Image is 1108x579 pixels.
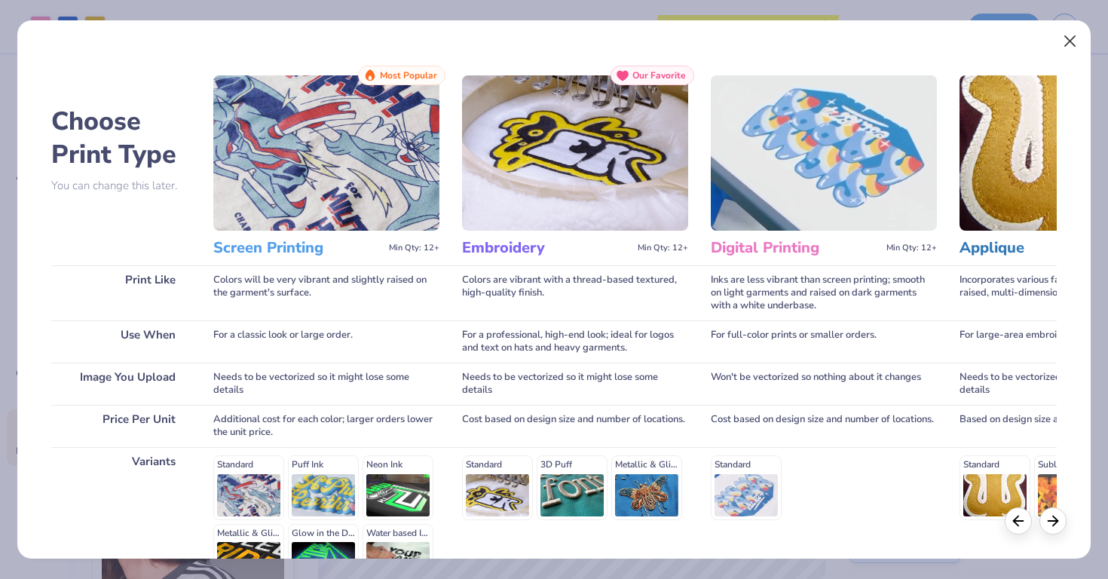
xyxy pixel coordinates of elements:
[886,243,937,253] span: Min Qty: 12+
[213,75,439,231] img: Screen Printing
[51,179,191,192] p: You can change this later.
[711,320,937,363] div: For full-color prints or smaller orders.
[213,238,383,258] h3: Screen Printing
[711,363,937,405] div: Won't be vectorized so nothing about it changes
[711,265,937,320] div: Inks are less vibrant than screen printing; smooth on light garments and raised on dark garments ...
[638,243,688,253] span: Min Qty: 12+
[380,70,437,81] span: Most Popular
[462,75,688,231] img: Embroidery
[51,405,191,447] div: Price Per Unit
[462,405,688,447] div: Cost based on design size and number of locations.
[711,405,937,447] div: Cost based on design size and number of locations.
[51,363,191,405] div: Image You Upload
[462,265,688,320] div: Colors are vibrant with a thread-based textured, high-quality finish.
[213,405,439,447] div: Additional cost for each color; larger orders lower the unit price.
[462,320,688,363] div: For a professional, high-end look; ideal for logos and text on hats and heavy garments.
[213,363,439,405] div: Needs to be vectorized so it might lose some details
[51,265,191,320] div: Print Like
[462,238,632,258] h3: Embroidery
[632,70,686,81] span: Our Favorite
[1056,27,1085,56] button: Close
[711,75,937,231] img: Digital Printing
[51,320,191,363] div: Use When
[51,105,191,171] h2: Choose Print Type
[213,265,439,320] div: Colors will be very vibrant and slightly raised on the garment's surface.
[389,243,439,253] span: Min Qty: 12+
[213,320,439,363] div: For a classic look or large order.
[462,363,688,405] div: Needs to be vectorized so it might lose some details
[711,238,880,258] h3: Digital Printing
